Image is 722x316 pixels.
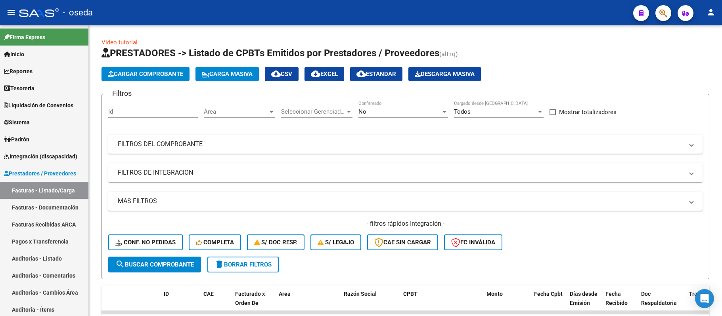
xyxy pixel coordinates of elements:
[4,33,45,42] span: Firma Express
[115,239,176,246] span: Conf. no pedidas
[4,101,73,110] span: Liquidación de Convenios
[214,261,272,268] span: Borrar Filtros
[102,67,190,81] button: Cargar Comprobante
[486,291,503,297] span: Monto
[4,84,34,93] span: Tesorería
[344,291,377,297] span: Razón Social
[695,289,714,308] div: Open Intercom Messenger
[235,291,265,306] span: Facturado x Orden De
[202,70,253,78] span: Carga Masiva
[605,291,628,306] span: Fecha Recibido
[4,118,30,127] span: Sistema
[195,67,259,81] button: Carga Masiva
[108,163,703,182] mat-expansion-panel-header: FILTROS DE INTEGRACION
[196,239,234,246] span: Completa
[63,4,93,21] span: - oseda
[118,197,684,206] mat-panel-title: MAS FILTROS
[108,257,201,272] button: Buscar Comprobante
[102,39,138,46] a: Video tutorial
[451,239,495,246] span: FC Inválida
[203,291,214,297] span: CAE
[367,234,438,250] button: CAE SIN CARGAR
[350,67,402,81] button: Estandar
[706,8,716,17] mat-icon: person
[408,67,481,81] app-download-masive: Descarga masiva de comprobantes (adjuntos)
[108,88,136,99] h3: Filtros
[534,291,563,297] span: Fecha Cpbt
[4,152,77,161] span: Integración (discapacidad)
[102,48,439,59] span: PRESTADORES -> Listado de CPBTs Emitidos por Prestadores / Proveedores
[6,8,16,17] mat-icon: menu
[4,135,29,144] span: Padrón
[358,108,366,115] span: No
[247,234,305,250] button: S/ Doc Resp.
[318,239,354,246] span: S/ legajo
[118,140,684,148] mat-panel-title: FILTROS DEL COMPROBANTE
[408,67,481,81] button: Descarga Masiva
[311,69,320,78] mat-icon: cloud_download
[214,259,224,269] mat-icon: delete
[439,50,458,58] span: (alt+q)
[108,70,183,78] span: Cargar Comprobante
[570,291,598,306] span: Días desde Emisión
[271,69,281,78] mat-icon: cloud_download
[641,291,677,306] span: Doc Respaldatoria
[559,107,617,117] span: Mostrar totalizadores
[118,168,684,177] mat-panel-title: FILTROS DE INTEGRACION
[115,259,125,269] mat-icon: search
[189,234,241,250] button: Completa
[305,67,344,81] button: EXCEL
[279,291,291,297] span: Area
[454,108,471,115] span: Todos
[108,234,183,250] button: Conf. no pedidas
[265,67,299,81] button: CSV
[271,70,292,78] span: CSV
[4,67,33,76] span: Reportes
[207,257,279,272] button: Borrar Filtros
[108,135,703,154] mat-expansion-panel-header: FILTROS DEL COMPROBANTE
[415,70,475,78] span: Descarga Masiva
[374,239,431,246] span: CAE SIN CARGAR
[356,69,366,78] mat-icon: cloud_download
[4,169,76,178] span: Prestadores / Proveedores
[108,219,703,228] h4: - filtros rápidos Integración -
[254,239,298,246] span: S/ Doc Resp.
[310,234,361,250] button: S/ legajo
[311,70,338,78] span: EXCEL
[444,234,502,250] button: FC Inválida
[689,291,721,297] span: Trazabilidad
[108,192,703,211] mat-expansion-panel-header: MAS FILTROS
[281,108,345,115] span: Seleccionar Gerenciador
[403,291,417,297] span: CPBT
[4,50,24,59] span: Inicio
[115,261,194,268] span: Buscar Comprobante
[356,70,396,78] span: Estandar
[204,108,268,115] span: Area
[164,291,169,297] span: ID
